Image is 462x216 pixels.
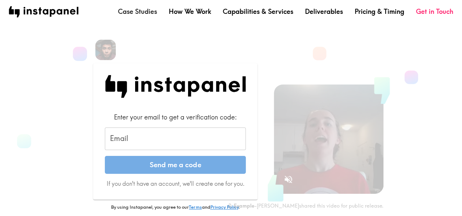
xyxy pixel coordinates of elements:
[9,6,79,17] img: instapanel
[355,7,404,16] a: Pricing & Timing
[189,204,202,210] a: Terms
[105,75,246,98] img: Instapanel
[118,7,157,16] a: Case Studies
[227,203,383,209] div: - [PERSON_NAME] shared this video for public release.
[105,113,246,122] div: Enter your email to get a verification code:
[280,172,296,187] button: Sound is off
[210,204,238,210] a: Privacy Policy
[223,7,293,16] a: Capabilities & Services
[305,7,343,16] a: Deliverables
[95,40,116,60] img: Alfredo
[105,156,246,174] button: Send me a code
[169,7,211,16] a: How We Work
[93,204,257,211] p: By using Instapanel, you agree to our and .
[234,203,254,209] b: Example
[416,7,453,16] a: Get in Touch
[105,180,246,188] p: If you don't have an account, we'll create one for you.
